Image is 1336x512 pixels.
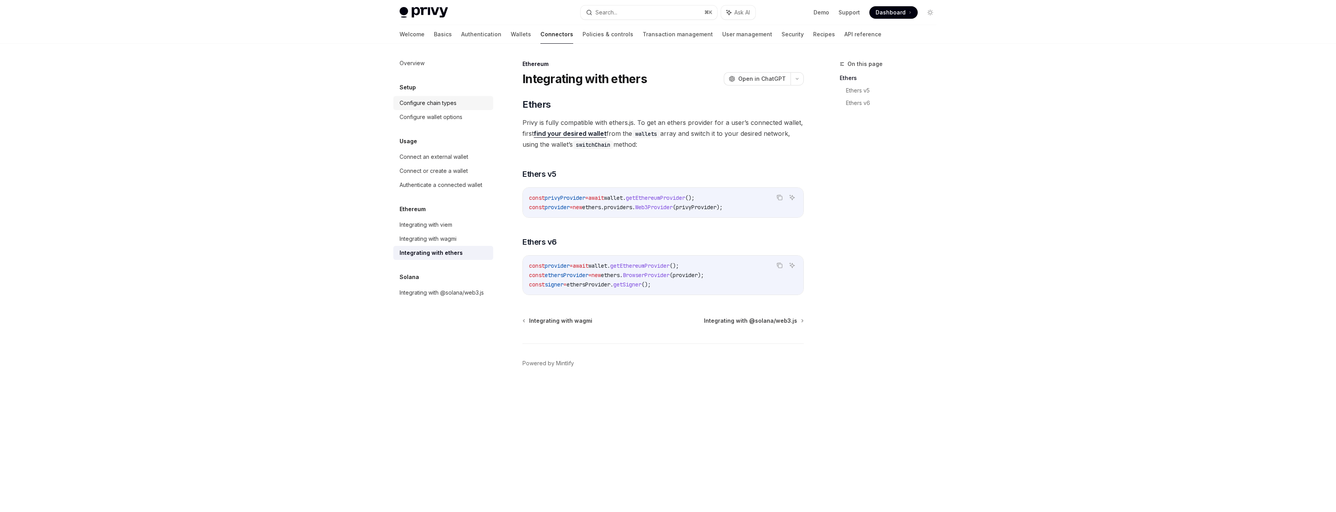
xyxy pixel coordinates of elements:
[847,59,883,69] span: On this page
[400,166,468,176] div: Connect or create a wallet
[583,25,633,44] a: Policies & controls
[704,317,797,325] span: Integrating with @solana/web3.js
[573,140,613,149] code: switchChain
[604,194,623,201] span: wallet
[632,130,660,138] code: wallets
[522,60,804,68] div: Ethereum
[529,262,545,269] span: const
[393,178,493,192] a: Authenticate a connected wallet
[461,25,501,44] a: Authentication
[585,194,588,201] span: =
[570,262,573,269] span: =
[592,272,601,279] span: new
[400,137,417,146] h5: Usage
[607,262,610,269] span: .
[522,169,556,180] span: Ethers v5
[813,25,835,44] a: Recipes
[840,72,943,84] a: Ethers
[610,281,613,288] span: .
[588,194,604,201] span: await
[601,204,604,211] span: .
[570,204,573,211] span: =
[623,272,670,279] span: BrowserProvider
[869,6,918,19] a: Dashboard
[400,248,463,258] div: Integrating with ethers
[698,272,704,279] span: );
[545,272,588,279] span: ethersProvider
[876,9,906,16] span: Dashboard
[567,281,610,288] span: ethersProvider
[400,83,416,92] h5: Setup
[529,272,545,279] span: const
[734,9,750,16] span: Ask AI
[573,262,588,269] span: await
[704,317,803,325] a: Integrating with @solana/web3.js
[775,260,785,270] button: Copy the contents from the code block
[400,234,457,244] div: Integrating with wagmi
[846,97,943,109] a: Ethers v6
[775,192,785,203] button: Copy the contents from the code block
[704,9,712,16] span: ⌘ K
[529,204,545,211] span: const
[540,25,573,44] a: Connectors
[588,262,607,269] span: wallet
[685,194,695,201] span: ();
[545,281,563,288] span: signer
[601,272,620,279] span: ethers
[393,218,493,232] a: Integrating with viem
[393,246,493,260] a: Integrating with ethers
[434,25,452,44] a: Basics
[545,204,570,211] span: provider
[673,204,676,211] span: (
[676,204,716,211] span: privyProvider
[924,6,936,19] button: Toggle dark mode
[722,25,772,44] a: User management
[782,25,804,44] a: Security
[393,96,493,110] a: Configure chain types
[393,232,493,246] a: Integrating with wagmi
[787,192,797,203] button: Ask AI
[522,236,557,247] span: Ethers v6
[400,152,468,162] div: Connect an external wallet
[529,281,545,288] span: const
[522,359,574,367] a: Powered by Mintlify
[844,25,881,44] a: API reference
[522,117,804,150] span: Privy is fully compatible with ethers.js. To get an ethers provider for a user’s connected wallet...
[534,130,606,138] a: find your desired wallet
[400,59,425,68] div: Overview
[523,317,592,325] a: Integrating with wagmi
[545,262,570,269] span: provider
[511,25,531,44] a: Wallets
[529,317,592,325] span: Integrating with wagmi
[610,262,670,269] span: getEthereumProvider
[400,25,425,44] a: Welcome
[670,272,673,279] span: (
[595,8,617,17] div: Search...
[670,262,679,269] span: ();
[635,204,673,211] span: Web3Provider
[721,5,755,20] button: Ask AI
[393,56,493,70] a: Overview
[632,204,635,211] span: .
[620,272,623,279] span: .
[787,260,797,270] button: Ask AI
[400,204,426,214] h5: Ethereum
[846,84,943,97] a: Ethers v5
[814,9,829,16] a: Demo
[522,72,647,86] h1: Integrating with ethers
[623,194,626,201] span: .
[393,164,493,178] a: Connect or create a wallet
[393,110,493,124] a: Configure wallet options
[613,281,641,288] span: getSigner
[604,204,632,211] span: providers
[724,72,791,85] button: Open in ChatGPT
[400,288,484,297] div: Integrating with @solana/web3.js
[588,272,592,279] span: =
[400,7,448,18] img: light logo
[563,281,567,288] span: =
[400,98,457,108] div: Configure chain types
[393,286,493,300] a: Integrating with @solana/web3.js
[400,220,452,229] div: Integrating with viem
[626,194,685,201] span: getEthereumProvider
[716,204,723,211] span: );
